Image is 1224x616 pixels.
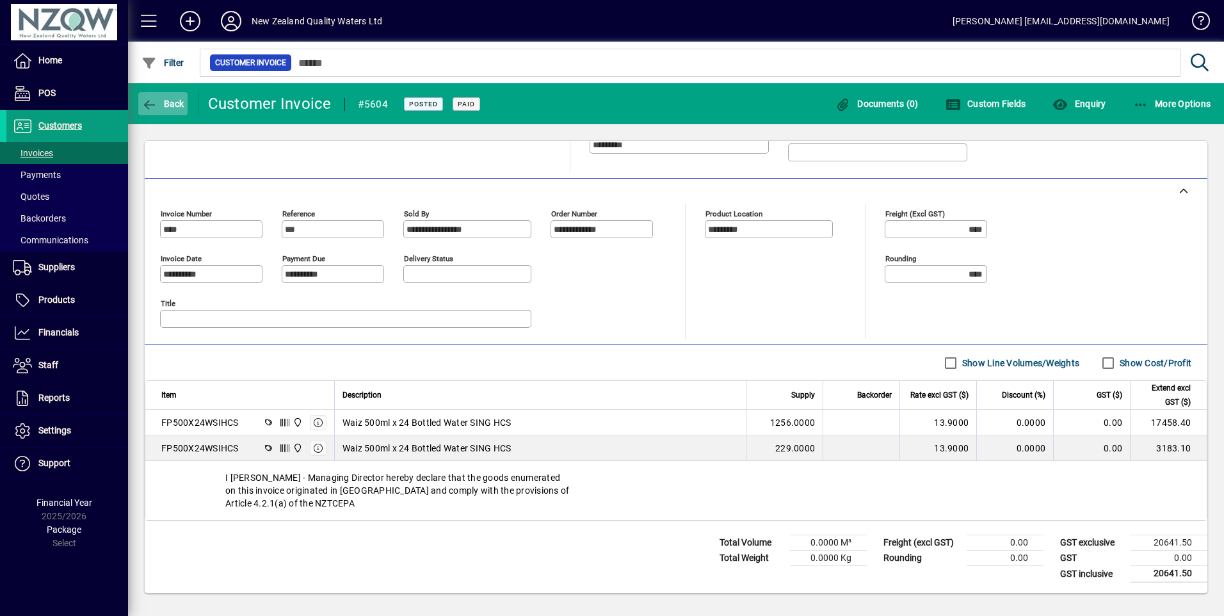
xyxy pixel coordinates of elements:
mat-label: Delivery status [404,254,453,263]
div: FP500X24WSIHCS [161,442,239,455]
a: Payments [6,164,128,186]
button: Add [170,10,211,33]
a: Communications [6,229,128,251]
mat-label: Invoice number [161,209,212,218]
span: Communications [13,235,88,245]
span: Backorders [13,213,66,223]
mat-label: Product location [705,209,762,218]
span: Financials [38,327,79,337]
span: Item [161,388,177,402]
a: Suppliers [6,252,128,284]
a: Backorders [6,207,128,229]
label: Show Cost/Profit [1117,357,1191,369]
mat-label: Freight (excl GST) [885,209,945,218]
div: #5604 [358,94,388,115]
td: GST [1054,551,1131,566]
span: Rate excl GST ($) [910,388,969,402]
span: Reports [38,393,70,403]
a: Knowledge Base [1182,3,1208,44]
span: Discount (%) [1002,388,1045,402]
td: 0.0000 M³ [790,535,867,551]
span: Paid [458,100,475,108]
span: 229.0000 [775,442,815,455]
span: Waiz 500ml x 24 Bottled Water SING HCS [342,442,511,455]
span: Customer Invoice [215,56,286,69]
span: 1256.0000 [770,416,815,429]
mat-label: Reference [282,209,315,218]
button: More Options [1130,92,1214,115]
span: Domain Rd [289,441,304,455]
span: Domain Rd [289,416,304,430]
span: Quotes [13,191,49,202]
mat-label: Payment due [282,254,325,263]
span: GST ($) [1097,388,1122,402]
a: Invoices [6,142,128,164]
td: 0.00 [967,551,1043,566]
span: Filter [141,58,184,68]
span: Payments [13,170,61,180]
div: [PERSON_NAME] [EMAIL_ADDRESS][DOMAIN_NAME] [953,11,1170,31]
span: Custom Fields [946,99,1026,109]
div: New Zealand Quality Waters Ltd [252,11,382,31]
mat-label: Rounding [885,254,916,263]
span: More Options [1133,99,1211,109]
td: 3183.10 [1130,435,1207,461]
td: Total Volume [713,535,790,551]
td: 17458.40 [1130,410,1207,435]
button: Profile [211,10,252,33]
span: Documents (0) [835,99,919,109]
a: Products [6,284,128,316]
mat-label: Sold by [404,209,429,218]
a: Quotes [6,186,128,207]
button: Enquiry [1049,92,1109,115]
div: 13.9000 [908,416,969,429]
a: Support [6,448,128,480]
mat-label: Invoice date [161,254,202,263]
span: Supply [791,388,815,402]
td: 20641.50 [1131,535,1207,551]
span: Extend excl GST ($) [1138,381,1191,409]
td: GST exclusive [1054,535,1131,551]
a: Reports [6,382,128,414]
span: Customers [38,120,82,131]
span: Package [47,524,81,535]
span: Description [342,388,382,402]
button: Back [138,92,188,115]
span: Back [141,99,184,109]
span: Invoices [13,148,53,158]
span: Backorder [857,388,892,402]
td: 20641.50 [1131,566,1207,582]
span: Settings [38,425,71,435]
td: 0.0000 [976,410,1053,435]
td: 0.00 [1131,551,1207,566]
a: POS [6,77,128,109]
span: Staff [38,360,58,370]
td: Rounding [877,551,967,566]
a: Home [6,45,128,77]
td: 0.00 [1053,435,1130,461]
mat-label: Order number [551,209,597,218]
div: FP500X24WSIHCS [161,416,239,429]
a: Staff [6,350,128,382]
td: GST inclusive [1054,566,1131,582]
a: Settings [6,415,128,447]
td: 0.00 [1053,410,1130,435]
a: Financials [6,317,128,349]
span: Home [38,55,62,65]
td: 0.0000 [976,435,1053,461]
td: 0.0000 Kg [790,551,867,566]
mat-label: Title [161,299,175,308]
span: Suppliers [38,262,75,272]
span: Financial Year [36,498,92,508]
label: Show Line Volumes/Weights [960,357,1079,369]
div: Customer Invoice [208,93,332,114]
div: 13.9000 [908,442,969,455]
td: Freight (excl GST) [877,535,967,551]
button: Documents (0) [832,92,922,115]
button: Custom Fields [942,92,1029,115]
app-page-header-button: Back [128,92,198,115]
td: 0.00 [967,535,1043,551]
span: Enquiry [1052,99,1106,109]
button: Filter [138,51,188,74]
span: Support [38,458,70,468]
